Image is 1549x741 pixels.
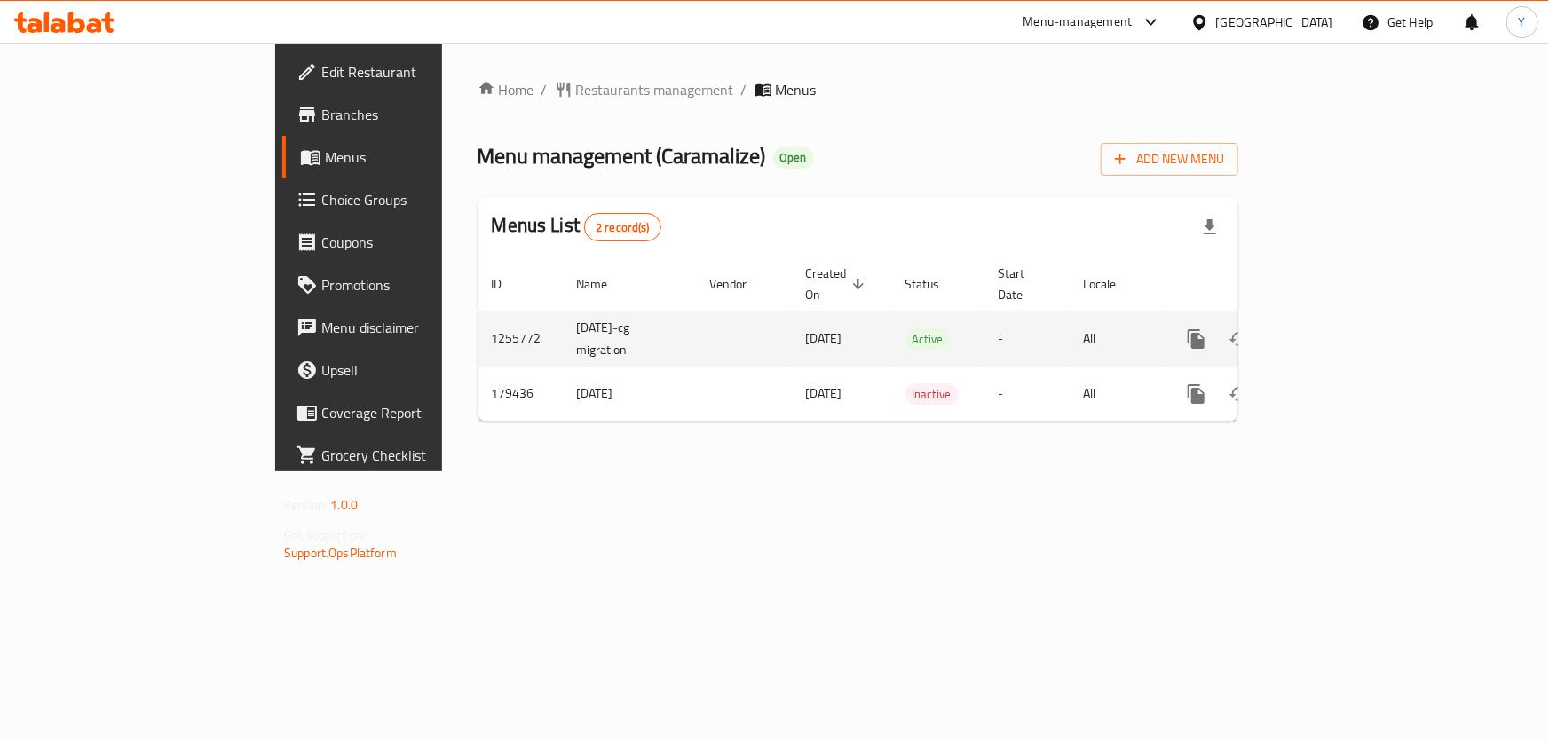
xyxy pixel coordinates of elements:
[284,524,366,547] span: Get support on:
[321,274,519,296] span: Promotions
[1216,12,1333,32] div: [GEOGRAPHIC_DATA]
[1070,311,1161,367] td: All
[282,434,533,477] a: Grocery Checklist
[1101,143,1238,176] button: Add New Menu
[806,382,842,405] span: [DATE]
[1189,206,1231,248] div: Export file
[321,359,519,381] span: Upsell
[1519,12,1526,32] span: Y
[282,136,533,178] a: Menus
[321,232,519,253] span: Coupons
[284,541,397,564] a: Support.OpsPlatform
[563,367,696,421] td: [DATE]
[1218,318,1261,360] button: Change Status
[905,384,959,405] span: Inactive
[1161,257,1360,311] th: Actions
[776,79,817,100] span: Menus
[1115,148,1224,170] span: Add New Menu
[492,273,526,295] span: ID
[282,221,533,264] a: Coupons
[806,263,870,305] span: Created On
[710,273,771,295] span: Vendor
[1023,12,1133,33] div: Menu-management
[478,136,766,176] span: Menu management ( Caramalize )
[577,273,631,295] span: Name
[999,263,1048,305] span: Start Date
[773,150,814,165] span: Open
[585,219,660,236] span: 2 record(s)
[478,79,1238,100] nav: breadcrumb
[282,178,533,221] a: Choice Groups
[1084,273,1140,295] span: Locale
[541,79,548,100] li: /
[563,311,696,367] td: [DATE]-cg migration
[576,79,734,100] span: Restaurants management
[321,61,519,83] span: Edit Restaurant
[984,367,1070,421] td: -
[905,273,963,295] span: Status
[282,306,533,349] a: Menu disclaimer
[321,317,519,338] span: Menu disclaimer
[282,264,533,306] a: Promotions
[330,493,358,516] span: 1.0.0
[1175,373,1218,415] button: more
[321,402,519,423] span: Coverage Report
[806,327,842,350] span: [DATE]
[321,104,519,125] span: Branches
[1070,367,1161,421] td: All
[905,383,959,405] div: Inactive
[282,93,533,136] a: Branches
[984,311,1070,367] td: -
[905,329,951,350] span: Active
[321,189,519,210] span: Choice Groups
[478,257,1360,422] table: enhanced table
[282,349,533,391] a: Upsell
[284,493,328,516] span: Version:
[773,147,814,169] div: Open
[321,445,519,466] span: Grocery Checklist
[1175,318,1218,360] button: more
[555,79,734,100] a: Restaurants management
[282,51,533,93] a: Edit Restaurant
[492,212,661,241] h2: Menus List
[282,391,533,434] a: Coverage Report
[741,79,747,100] li: /
[325,146,519,168] span: Menus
